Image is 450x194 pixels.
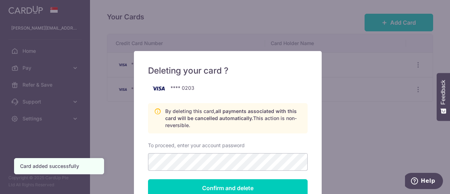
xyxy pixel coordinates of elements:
span: all payments associated with this card will be cancelled automatically. [165,108,297,121]
iframe: Opens a widget where you can find more information [405,173,443,190]
p: By deleting this card, This action is non-reversible. [165,108,302,129]
label: To proceed, enter your account password [148,142,245,149]
img: visa-761abec96037c8ab836742a37ff580f5eed1c99042f5b0e3b4741c5ac3fec333.png [148,82,169,95]
div: Card added successfully [20,163,98,170]
button: Feedback - Show survey [437,73,450,121]
h5: Deleting your card ? [148,65,308,76]
span: Feedback [440,80,446,105]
